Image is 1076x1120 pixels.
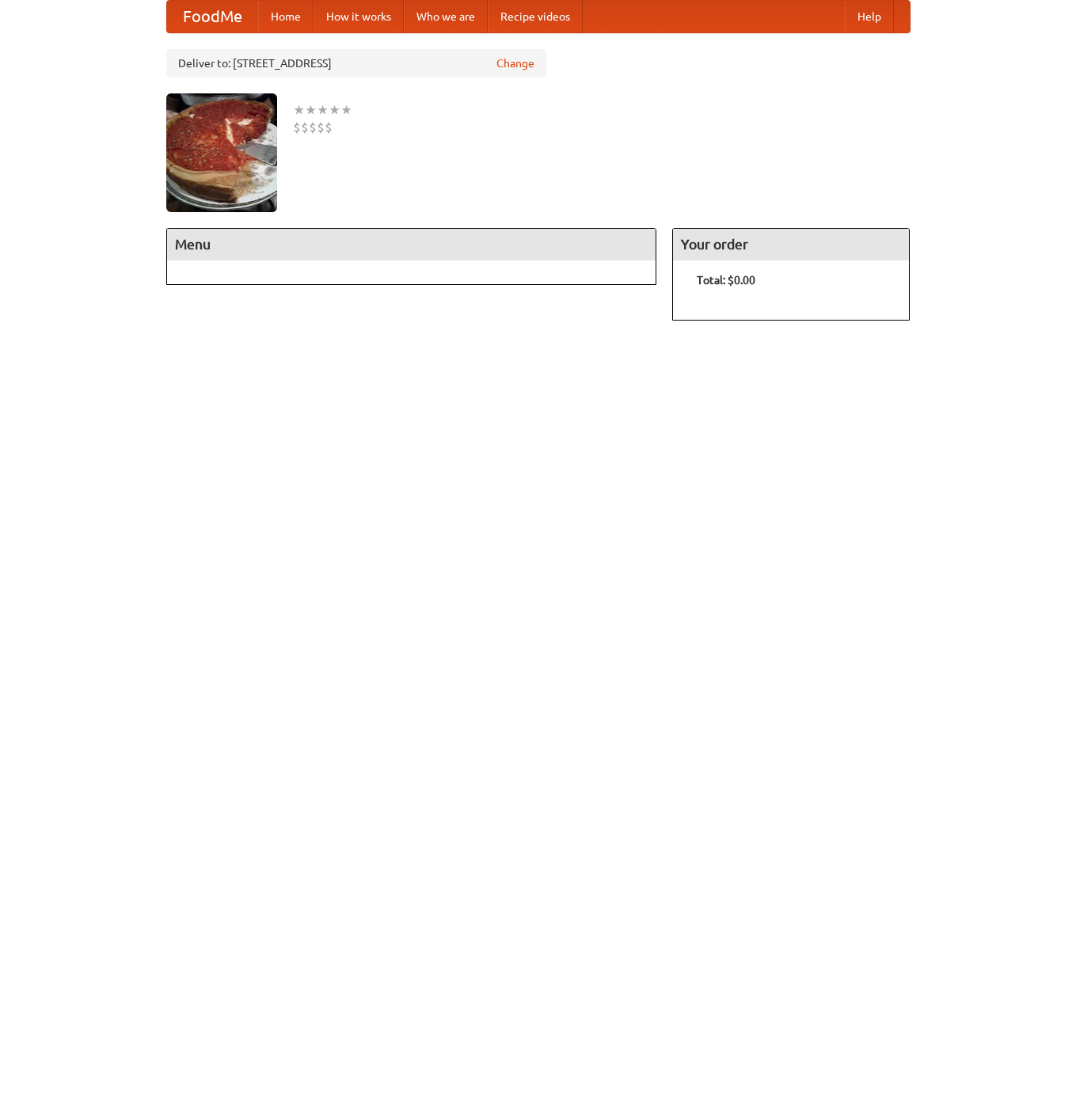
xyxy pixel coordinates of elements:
li: ★ [305,101,317,119]
li: $ [309,119,317,136]
li: $ [293,119,301,136]
div: Deliver to: [STREET_ADDRESS] [166,49,546,78]
b: Total: $0.00 [697,274,755,287]
a: Home [258,1,314,32]
li: ★ [340,101,352,119]
a: Help [845,1,894,32]
li: $ [325,119,333,136]
a: Who we are [404,1,488,32]
li: ★ [293,101,305,119]
li: ★ [317,101,329,119]
a: How it works [314,1,404,32]
h4: Menu [167,229,656,260]
li: $ [301,119,309,136]
a: Recipe videos [488,1,583,32]
li: $ [317,119,325,136]
h4: Your order [673,229,909,260]
a: FoodMe [167,1,258,32]
li: ★ [329,101,340,119]
a: Change [496,55,534,71]
img: angular.jpg [166,93,277,212]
